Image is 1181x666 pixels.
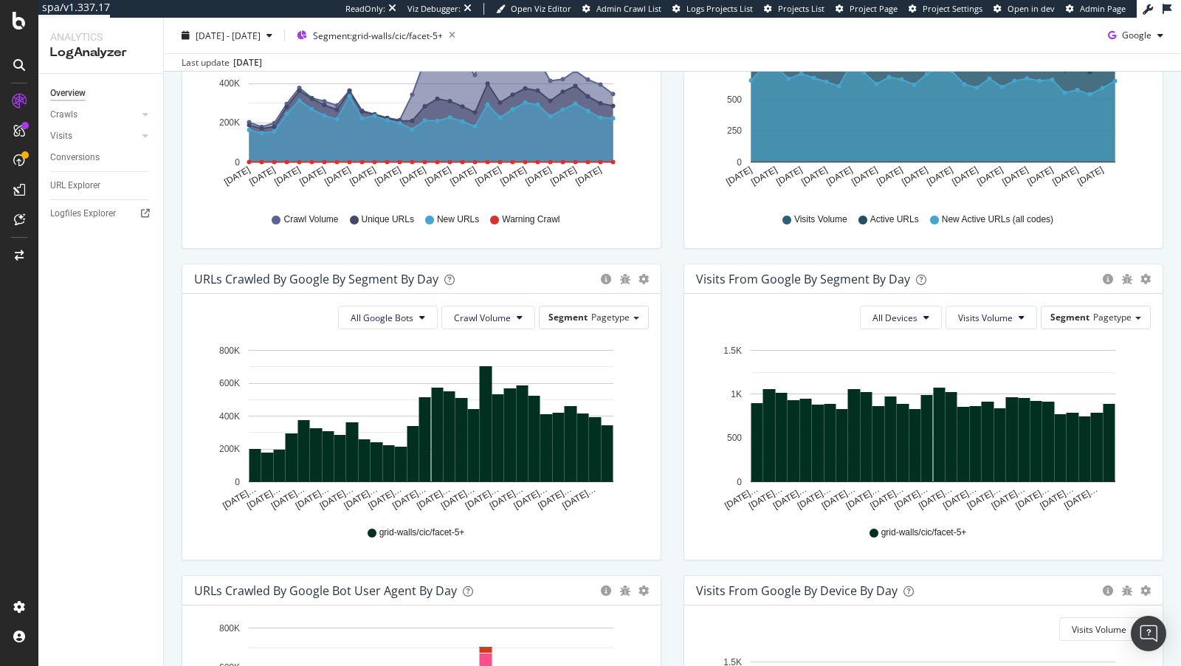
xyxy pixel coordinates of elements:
text: 800K [219,623,240,634]
a: Conversions [50,150,153,165]
span: Project Page [850,3,898,14]
span: Projects List [778,3,824,14]
a: Project Settings [909,3,982,15]
a: Overview [50,86,153,101]
text: 500 [727,433,742,444]
button: Crawl Volume [441,306,535,329]
span: Crawl Volume [454,312,511,324]
span: Pagetype [591,311,630,323]
text: [DATE] [272,165,302,188]
span: Project Settings [923,3,982,14]
text: [DATE] [222,165,252,188]
span: Visits Volume [794,213,847,226]
text: 0 [737,157,742,168]
text: [DATE] [875,165,904,188]
span: Open Viz Editor [511,3,571,14]
button: Visits Volume [946,306,1037,329]
text: 400K [219,411,240,422]
span: Admin Page [1080,3,1126,14]
div: URL Explorer [50,178,100,193]
text: [DATE] [1000,165,1030,188]
text: 200K [219,118,240,128]
text: [DATE] [373,165,402,188]
text: 0 [235,157,240,168]
div: bug [619,586,631,596]
text: [DATE] [398,165,427,188]
div: circle-info [1102,586,1114,596]
button: [DATE] - [DATE] [176,24,278,47]
div: Overview [50,86,86,101]
div: Visits From Google By Device By Day [696,583,898,598]
button: All Devices [860,306,942,329]
span: All Google Bots [351,312,413,324]
text: 400K [219,78,240,89]
span: Pagetype [1093,311,1132,323]
text: 600K [219,378,240,388]
a: Open in dev [994,3,1055,15]
a: Projects List [764,3,824,15]
span: Segment: grid-walls/cic/facet-5+ [313,29,443,41]
text: [DATE] [1075,165,1105,188]
text: [DATE] [774,165,804,188]
div: URLs Crawled by Google bot User Agent By Day [194,583,457,598]
a: Admin Crawl List [582,3,661,15]
div: gear [1140,586,1151,596]
text: 750 [727,63,742,73]
a: Crawls [50,107,138,123]
a: Admin Page [1066,3,1126,15]
span: Visits Volume [1072,623,1126,636]
button: Visits Volume [1059,617,1151,641]
div: Last update [182,56,262,69]
div: ReadOnly: [345,3,385,15]
div: gear [638,586,649,596]
div: bug [1121,274,1133,284]
a: Logs Projects List [672,3,753,15]
span: All Devices [872,312,917,324]
div: Visits from Google By Segment By Day [696,272,910,286]
text: [DATE] [824,165,854,188]
div: gear [1140,274,1151,284]
div: Viz Debugger: [407,3,461,15]
text: [DATE] [925,165,954,188]
span: New Active URLs (all codes) [942,213,1053,226]
div: circle-info [600,586,612,596]
button: Segment:grid-walls/cic/facet-5+ [291,24,461,47]
text: [DATE] [523,165,553,188]
div: circle-info [1102,274,1114,284]
text: [DATE] [900,165,929,188]
text: [DATE] [548,165,578,188]
text: [DATE] [498,165,528,188]
text: [DATE] [799,165,829,188]
div: Logfiles Explorer [50,206,116,222]
text: 250 [727,126,742,136]
span: New URLs [437,213,479,226]
text: [DATE] [323,165,352,188]
button: All Google Bots [338,306,438,329]
text: [DATE] [574,165,603,188]
text: [DATE] [423,165,452,188]
span: grid-walls/cic/facet-5+ [379,526,465,539]
div: Analytics [50,30,151,44]
text: [DATE] [724,165,754,188]
text: 500 [727,95,742,105]
span: Open in dev [1008,3,1055,14]
div: LogAnalyzer [50,44,151,61]
a: Logfiles Explorer [50,206,153,222]
text: 200K [219,444,240,454]
div: bug [1121,586,1133,596]
text: 1.5K [723,346,742,356]
a: Project Page [836,3,898,15]
text: 800K [219,346,240,356]
div: bug [619,274,631,284]
text: [DATE] [975,165,1005,188]
a: Open Viz Editor [496,3,571,15]
text: [DATE] [1025,165,1055,188]
span: Crawl Volume [283,213,338,226]
span: Unique URLs [362,213,414,226]
span: Admin Crawl List [596,3,661,14]
span: grid-walls/cic/facet-5+ [881,526,967,539]
span: Active URLs [870,213,919,226]
div: Crawls [50,107,78,123]
text: [DATE] [473,165,503,188]
text: [DATE] [850,165,879,188]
